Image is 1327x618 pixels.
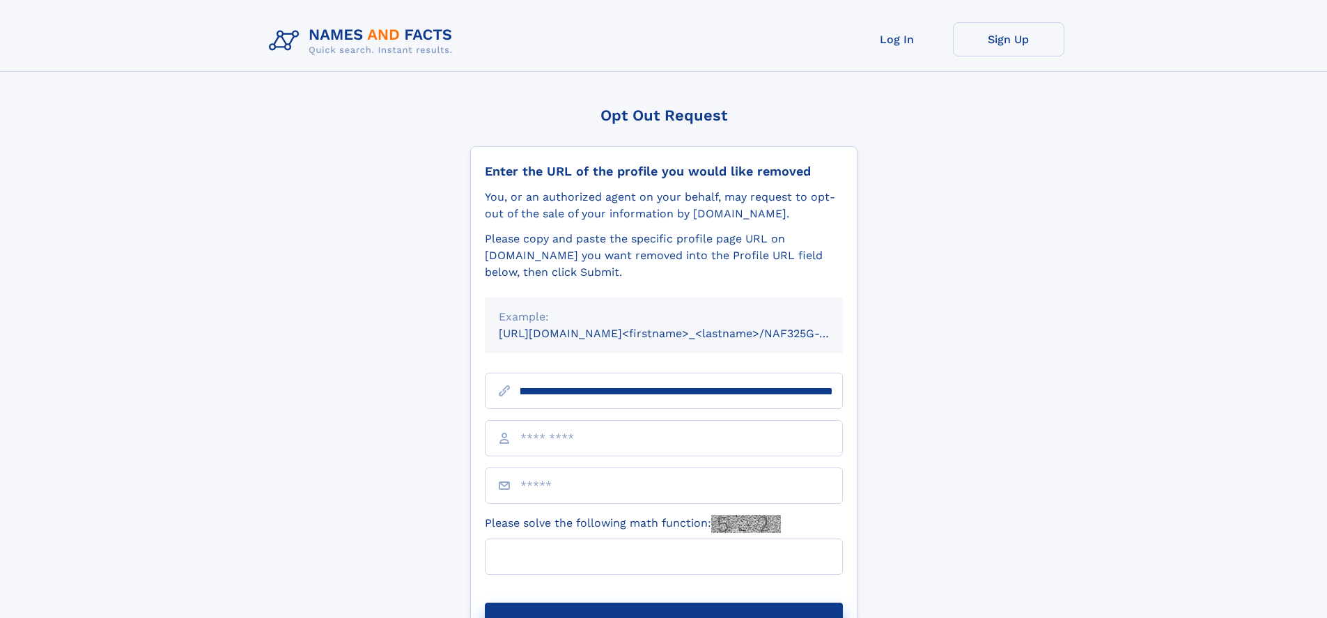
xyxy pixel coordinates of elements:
[263,22,464,60] img: Logo Names and Facts
[485,189,843,222] div: You, or an authorized agent on your behalf, may request to opt-out of the sale of your informatio...
[499,327,869,340] small: [URL][DOMAIN_NAME]<firstname>_<lastname>/NAF325G-xxxxxxxx
[485,515,781,533] label: Please solve the following math function:
[499,309,829,325] div: Example:
[470,107,857,124] div: Opt Out Request
[485,164,843,179] div: Enter the URL of the profile you would like removed
[953,22,1064,56] a: Sign Up
[841,22,953,56] a: Log In
[485,231,843,281] div: Please copy and paste the specific profile page URL on [DOMAIN_NAME] you want removed into the Pr...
